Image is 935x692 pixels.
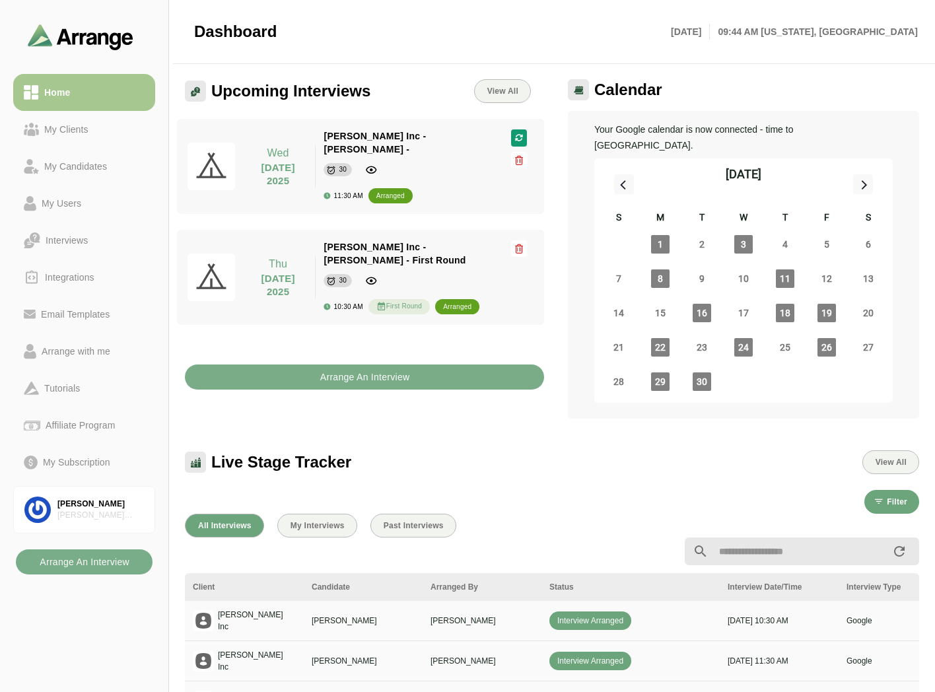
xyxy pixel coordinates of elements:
i: appended action [891,543,907,559]
p: [PERSON_NAME] Inc [218,649,296,673]
p: [DATE] 2025 [249,161,308,188]
span: [PERSON_NAME] Inc - [PERSON_NAME] - [324,131,426,155]
span: Monday, September 1, 2025 [651,235,670,254]
b: Arrange An Interview [39,549,129,574]
span: Live Stage Tracker [211,452,351,472]
span: All Interviews [197,521,252,530]
span: Tuesday, September 16, 2025 [693,304,711,322]
a: Home [13,74,155,111]
span: Tuesday, September 9, 2025 [693,269,711,288]
div: Tutorials [39,380,85,396]
img: arrangeai-name-small-logo.4d2b8aee.svg [28,24,133,50]
p: [PERSON_NAME] [312,615,415,627]
div: Status [549,581,712,593]
div: W [723,210,765,227]
div: My Clients [39,121,94,137]
span: Monday, September 29, 2025 [651,372,670,391]
div: arranged [443,300,471,314]
div: Integrations [40,269,100,285]
span: Wednesday, September 3, 2025 [734,235,753,254]
div: [PERSON_NAME] [57,499,144,510]
span: Saturday, September 27, 2025 [859,338,878,357]
span: Thursday, September 4, 2025 [776,235,794,254]
b: Arrange An Interview [320,364,410,390]
p: 09:44 AM [US_STATE], [GEOGRAPHIC_DATA] [710,24,918,40]
div: T [764,210,806,227]
div: F [806,210,847,227]
span: Thursday, September 18, 2025 [776,304,794,322]
button: My Interviews [277,514,357,537]
span: Friday, September 26, 2025 [817,338,836,357]
img: pwa-512x512.png [188,254,235,301]
p: [DATE] 2025 [249,272,308,298]
span: Wednesday, September 17, 2025 [734,304,753,322]
a: Interviews [13,222,155,259]
span: Tuesday, September 23, 2025 [693,338,711,357]
span: Sunday, September 14, 2025 [609,304,628,322]
span: Calendar [594,80,662,100]
div: First Round [368,299,430,314]
span: View All [875,458,907,467]
p: [PERSON_NAME] Inc [218,609,296,633]
span: Wednesday, September 24, 2025 [734,338,753,357]
a: Email Templates [13,296,155,333]
a: My Subscription [13,444,155,481]
button: All Interviews [185,514,264,537]
span: Friday, September 5, 2025 [817,235,836,254]
span: Sunday, September 7, 2025 [609,269,628,288]
p: Thu [249,256,308,272]
a: My Clients [13,111,155,148]
div: Affiliate Program [40,417,120,433]
a: Integrations [13,259,155,296]
a: My Users [13,185,155,222]
div: S [847,210,889,227]
div: Arranged By [431,581,534,593]
div: My Candidates [39,158,112,174]
span: Wednesday, September 10, 2025 [734,269,753,288]
p: Your Google calendar is now connected - time to [GEOGRAPHIC_DATA]. [594,121,893,153]
span: Tuesday, September 30, 2025 [693,372,711,391]
img: placeholder logo [193,650,214,672]
button: View All [862,450,919,474]
span: Sunday, September 28, 2025 [609,372,628,391]
a: My Candidates [13,148,155,185]
p: [DATE] 11:30 AM [728,655,831,667]
span: [PERSON_NAME] Inc - [PERSON_NAME] - First Round [324,242,466,265]
div: Interview Date/Time [728,581,831,593]
span: My Interviews [290,521,345,530]
a: Tutorials [13,370,155,407]
a: Affiliate Program [13,407,155,444]
button: Arrange An Interview [185,364,544,390]
img: placeholder logo [193,610,214,631]
div: 30 [339,274,347,287]
span: Monday, September 22, 2025 [651,338,670,357]
p: [PERSON_NAME] [431,655,534,667]
span: Filter [886,497,907,506]
div: [PERSON_NAME] Associates [57,510,144,521]
span: Dashboard [194,22,277,42]
span: Saturday, September 13, 2025 [859,269,878,288]
p: [DATE] [671,24,710,40]
div: Home [39,85,75,100]
span: Past Interviews [383,521,444,530]
span: Interview Arranged [549,611,631,630]
div: Interviews [40,232,93,248]
div: Email Templates [36,306,115,322]
span: Interview Arranged [549,652,631,670]
div: Arrange with me [36,343,116,359]
div: 10:30 AM [324,303,363,310]
div: Candidate [312,581,415,593]
p: Wed [249,145,308,161]
div: 11:30 AM [324,192,363,199]
p: [PERSON_NAME] [312,655,415,667]
span: Thursday, September 25, 2025 [776,338,794,357]
span: Sunday, September 21, 2025 [609,338,628,357]
button: Filter [864,490,919,514]
div: My Users [36,195,87,211]
div: S [598,210,640,227]
div: M [640,210,681,227]
p: [DATE] 10:30 AM [728,615,831,627]
span: Monday, September 15, 2025 [651,304,670,322]
div: My Subscription [38,454,116,470]
div: arranged [376,190,405,203]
